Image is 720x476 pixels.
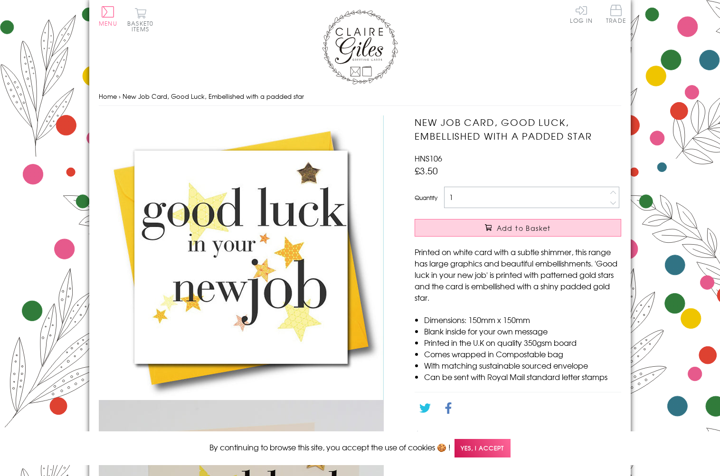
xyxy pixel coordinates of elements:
span: Trade [606,5,626,23]
li: Comes wrapped in Compostable bag [424,348,621,360]
a: Trade [606,5,626,25]
span: Add to Basket [497,223,551,233]
span: New Job Card, Good Luck, Embellished with a padded star [123,92,304,101]
label: Quantity [415,193,437,202]
li: Can be sent with Royal Mail standard letter stamps [424,371,621,382]
span: › [119,92,121,101]
p: Printed on white card with a subtle shimmer, this range has large graphics and beautiful embellis... [415,246,621,303]
img: New Job Card, Good Luck, Embellished with a padded star [99,115,384,400]
a: Log In [570,5,593,23]
li: Blank inside for your own message [424,325,621,337]
img: Claire Giles Greetings Cards [322,10,398,85]
button: Basket0 items [127,8,153,32]
span: HNS106 [415,152,442,164]
span: 0 items [132,19,153,33]
a: Home [99,92,117,101]
li: Dimensions: 150mm x 150mm [424,314,621,325]
nav: breadcrumbs [99,87,621,106]
span: £3.50 [415,164,438,177]
li: With matching sustainable sourced envelope [424,360,621,371]
a: Go back to the collection [423,428,515,439]
li: Printed in the U.K on quality 350gsm board [424,337,621,348]
button: Menu [99,6,117,26]
span: Menu [99,19,117,28]
span: Yes, I accept [455,439,511,457]
h1: New Job Card, Good Luck, Embellished with a padded star [415,115,621,143]
button: Add to Basket [415,219,621,237]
